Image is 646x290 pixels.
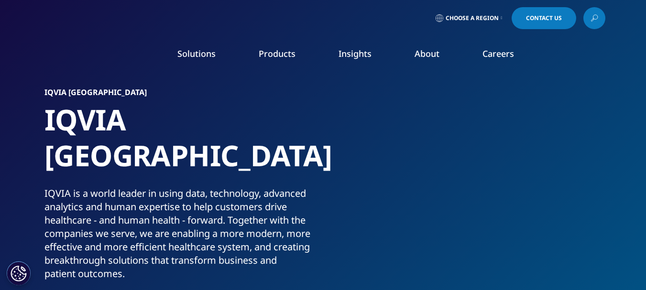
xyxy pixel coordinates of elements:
[177,48,216,59] a: Solutions
[512,7,576,29] a: Contact Us
[44,88,319,102] h6: IQVIA [GEOGRAPHIC_DATA]
[44,187,319,280] div: IQVIA is a world leader in using data, technology, advanced analytics and human expertise to help...
[339,48,372,59] a: Insights
[446,14,499,22] span: Choose a Region
[482,48,514,59] a: Careers
[44,102,319,187] h1: IQVIA [GEOGRAPHIC_DATA]
[121,33,605,78] nav: Primary
[346,88,602,279] img: 22_rbuportraitoption.jpg
[7,261,31,285] button: Cookies Settings
[526,15,562,21] span: Contact Us
[415,48,439,59] a: About
[259,48,296,59] a: Products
